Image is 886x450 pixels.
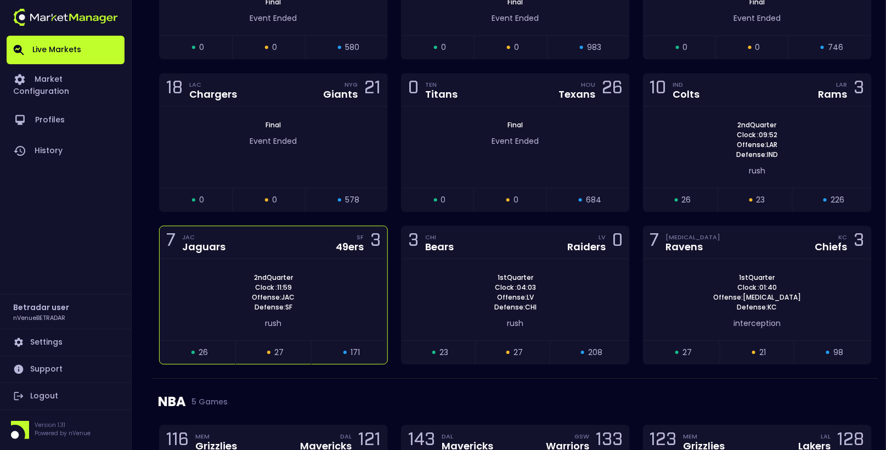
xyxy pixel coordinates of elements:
[250,136,297,147] span: Event Ended
[336,242,364,252] div: 49ers
[558,89,595,99] div: Texans
[7,329,125,356] a: Settings
[252,283,295,292] span: Clock : 11:59
[441,194,446,206] span: 0
[265,318,281,329] span: rush
[262,120,284,130] span: Final
[7,383,125,409] a: Logout
[682,194,691,206] span: 26
[734,283,780,292] span: Clock : 01:40
[682,347,692,358] span: 27
[821,432,831,441] div: LAL
[666,233,721,241] div: [MEDICAL_DATA]
[504,120,526,130] span: Final
[425,89,458,99] div: Titans
[7,105,125,136] a: Profiles
[666,242,721,252] div: Ravens
[492,136,539,147] span: Event Ended
[710,292,804,302] span: Offense: [MEDICAL_DATA]
[13,313,65,322] h3: nVenueBETRADAR
[166,232,176,252] div: 7
[587,42,601,53] span: 983
[199,347,208,358] span: 26
[492,13,539,24] span: Event Ended
[199,42,204,53] span: 0
[251,273,296,283] span: 2nd Quarter
[195,432,237,441] div: MEM
[733,13,781,24] span: Event Ended
[494,273,537,283] span: 1st Quarter
[408,232,419,252] div: 3
[370,232,381,252] div: 3
[673,80,700,89] div: IND
[733,130,781,140] span: Clock : 09:52
[351,347,360,358] span: 171
[345,194,359,206] span: 578
[755,42,760,53] span: 0
[35,421,91,429] p: Version 1.31
[199,194,204,206] span: 0
[182,242,225,252] div: Jaguars
[13,301,69,313] h2: Betradar user
[733,318,781,329] span: interception
[837,80,848,89] div: LAR
[439,347,448,358] span: 23
[274,347,284,358] span: 27
[251,302,296,312] span: Defense: SF
[189,89,237,99] div: Chargers
[749,165,765,176] span: rush
[815,242,848,252] div: Chiefs
[35,429,91,437] p: Powered by nVenue
[441,42,446,53] span: 0
[833,347,843,358] span: 98
[345,80,358,89] div: NYG
[684,432,725,441] div: MEM
[650,80,667,100] div: 10
[442,432,493,441] div: DAL
[513,194,518,206] span: 0
[491,302,540,312] span: Defense: CHI
[166,80,183,100] div: 18
[567,242,606,252] div: Raiders
[357,233,364,241] div: SF
[586,194,601,206] span: 684
[272,42,277,53] span: 0
[340,432,352,441] div: DAL
[673,89,700,99] div: Colts
[272,194,277,206] span: 0
[650,232,659,252] div: 7
[854,80,865,100] div: 3
[736,273,778,283] span: 1st Quarter
[7,64,125,105] a: Market Configuration
[425,233,454,241] div: CHI
[733,140,781,150] span: Offense: LAR
[492,283,539,292] span: Clock : 04:03
[7,36,125,64] a: Live Markets
[7,136,125,166] a: History
[733,150,781,160] span: Defense: IND
[514,42,519,53] span: 0
[250,13,297,24] span: Event Ended
[513,347,523,358] span: 27
[408,80,419,100] div: 0
[507,318,523,329] span: rush
[7,421,125,439] div: Version 1.31Powered by nVenue
[683,42,688,53] span: 0
[425,242,454,252] div: Bears
[158,379,873,425] div: NBA
[323,89,358,99] div: Giants
[186,397,228,406] span: 5 Games
[425,80,458,89] div: TEN
[364,80,381,100] div: 21
[839,233,848,241] div: KC
[13,9,118,26] img: logo
[494,292,537,302] span: Offense: LV
[759,347,766,358] span: 21
[588,347,602,358] span: 208
[735,120,780,130] span: 2nd Quarter
[602,80,623,100] div: 26
[854,232,865,252] div: 3
[345,42,359,53] span: 580
[599,233,606,241] div: LV
[581,80,595,89] div: HOU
